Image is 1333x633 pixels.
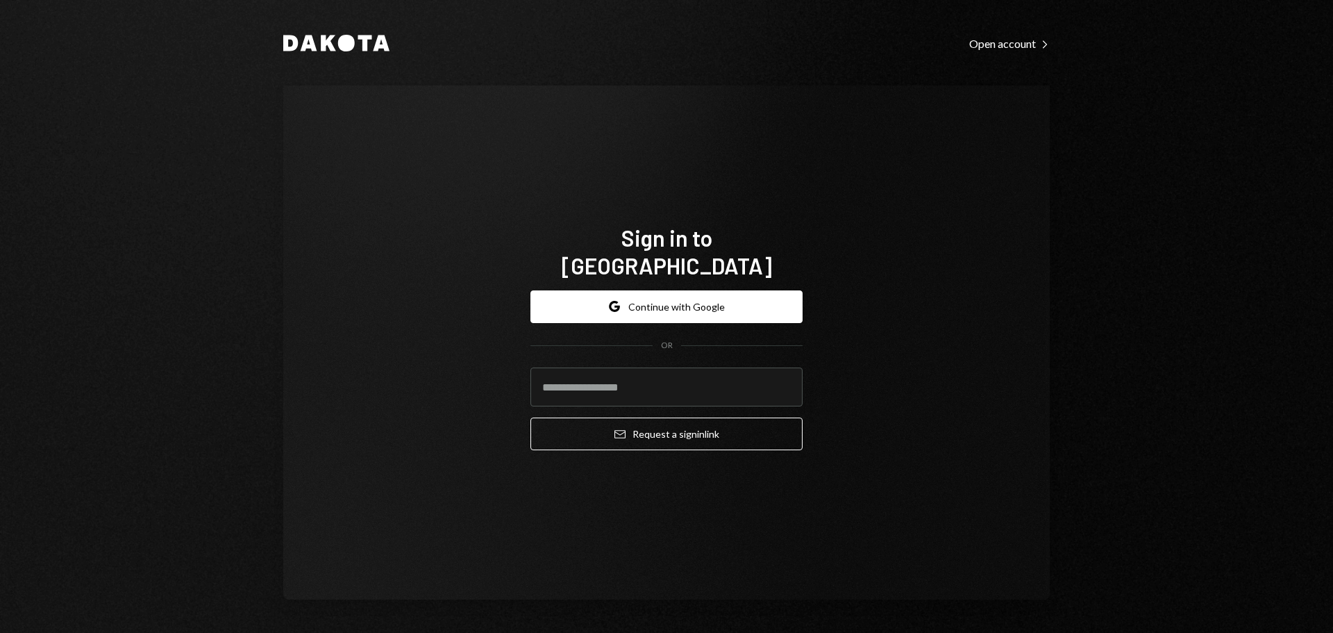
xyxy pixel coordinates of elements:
button: Request a signinlink [530,418,803,450]
a: Open account [969,35,1050,51]
h1: Sign in to [GEOGRAPHIC_DATA] [530,224,803,279]
div: OR [661,340,673,352]
button: Continue with Google [530,290,803,323]
div: Open account [969,37,1050,51]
